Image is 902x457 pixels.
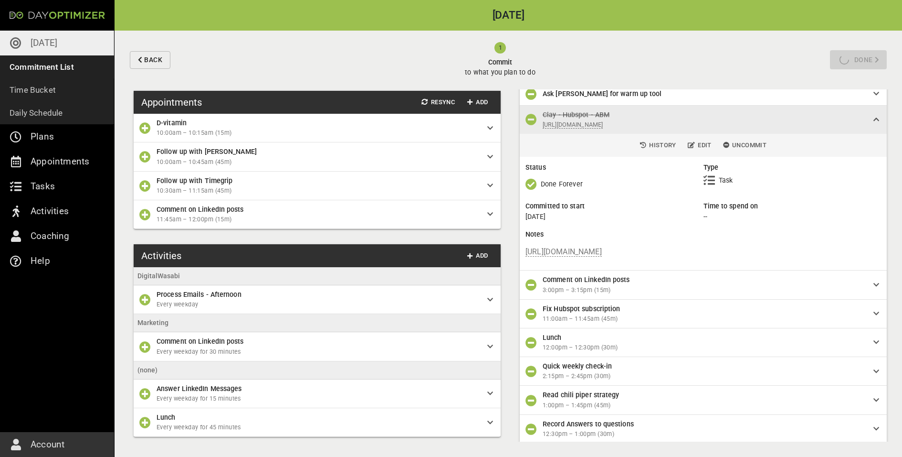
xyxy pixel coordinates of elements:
[703,212,707,222] p: --
[157,413,176,421] span: Lunch
[31,129,54,144] p: Plans
[543,343,866,353] span: 12:00pm – 12:30pm (30m)
[31,154,89,169] p: Appointments
[157,300,480,310] span: Every weekday
[525,229,881,239] h6: Notes
[723,140,766,151] span: Uncommit
[543,362,612,370] span: Quick weekly check-in
[525,212,703,222] p: [DATE]
[543,305,620,313] span: Fix Hubspot subscription
[31,253,50,269] p: Help
[157,177,232,185] span: Follow up with Timegrip
[543,121,603,129] a: [URL][DOMAIN_NAME]
[31,35,57,51] p: [DATE]
[465,57,535,67] span: Commit
[174,31,826,89] button: Committo what you plan to do
[134,142,501,171] div: Follow up with [PERSON_NAME]10:00am – 10:45am (45m)
[543,285,866,295] span: 3:00pm – 3:15pm (15m)
[134,285,501,314] div: Process Emails - AfternoonEvery weekday
[498,44,502,51] text: 1
[543,391,619,399] span: Read chili piper strategy
[684,138,715,153] button: Edit
[543,420,634,428] span: Record Answers to questions
[465,67,535,77] p: to what you plan to do
[525,201,703,211] h6: Committed to start
[157,206,244,213] span: Comment on LinkedIn posts
[421,97,455,108] span: Resync
[525,247,602,257] a: [URL][DOMAIN_NAME]
[418,95,459,110] button: Resync
[134,267,501,285] li: DigitalWasabi
[543,276,630,283] span: Comment on LinkedIn posts
[640,140,676,151] span: History
[688,140,712,151] span: Edit
[520,106,887,134] div: Clay - Hubspot - ABM[URL][DOMAIN_NAME]
[543,314,866,324] span: 11:00am – 11:45am (45m)
[462,249,493,263] button: Add
[134,114,501,142] div: D-vitamin10:00am – 10:15am (15m)
[157,291,241,298] span: Process Emails - Afternoon
[719,175,733,185] p: Task
[157,119,187,127] span: D-vitamin
[703,201,881,211] h6: Time to spend on
[466,250,489,261] span: Add
[130,51,170,69] button: Back
[520,300,887,328] div: Fix Hubspot subscription11:00am – 11:45am (45m)
[466,97,489,108] span: Add
[525,163,703,173] h6: Status
[31,204,69,219] p: Activities
[636,138,680,153] button: History
[543,371,866,381] span: 2:15pm – 2:45pm (30m)
[541,179,583,189] p: Done Forever
[157,385,241,392] span: Answer LinkedIn Messages
[134,332,501,361] div: Comment on LinkedIn postsEvery weekday for 30 minutes
[157,347,480,357] span: Every weekday for 30 minutes
[543,90,661,98] span: Ask [PERSON_NAME] for warm up tool
[520,386,887,414] div: Read chili piper strategy1:00pm – 1:45pm (45m)
[520,83,887,106] div: Ask [PERSON_NAME] for warm up tool
[10,11,105,19] img: Day Optimizer
[31,437,64,452] p: Account
[141,95,202,109] h3: Appointments
[157,148,257,155] span: Follow up with [PERSON_NAME]
[134,408,501,437] div: LunchEvery weekday for 45 minutes
[134,380,501,408] div: Answer LinkedIn MessagesEvery weekday for 15 minutes
[134,172,501,200] div: Follow up with Timegrip10:30am – 11:15am (45m)
[115,10,902,21] h2: [DATE]
[31,179,55,194] p: Tasks
[520,271,887,299] div: Comment on LinkedIn posts3:00pm – 3:15pm (15m)
[10,106,63,120] p: Daily Schedule
[157,157,480,167] span: 10:00am – 10:45am (45m)
[10,83,56,97] p: Time Bucket
[141,249,181,263] h3: Activities
[157,394,480,404] span: Every weekday for 15 minutes
[157,186,480,196] span: 10:30am – 11:15am (45m)
[157,128,480,138] span: 10:00am – 10:15am (15m)
[134,314,501,332] li: Marketing
[719,138,770,153] button: Uncommit
[31,228,70,244] p: Coaching
[10,60,74,74] p: Commitment List
[134,361,501,380] li: (none)
[157,337,244,345] span: Comment on LinkedIn posts
[462,95,493,110] button: Add
[520,357,887,386] div: Quick weekly check-in2:15pm – 2:45pm (30m)
[543,111,609,119] span: Clay - Hubspot - ABM
[543,334,562,341] span: Lunch
[703,163,881,173] h6: Type
[157,423,480,433] span: Every weekday for 45 minutes
[144,54,162,66] span: Back
[543,401,866,411] span: 1:00pm – 1:45pm (45m)
[157,215,480,225] span: 11:45am – 12:00pm (15m)
[520,415,887,444] div: Record Answers to questions12:30pm – 1:00pm (30m)
[134,200,501,229] div: Comment on LinkedIn posts11:45am – 12:00pm (15m)
[520,328,887,357] div: Lunch12:00pm – 12:30pm (30m)
[543,429,866,439] span: 12:30pm – 1:00pm (30m)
